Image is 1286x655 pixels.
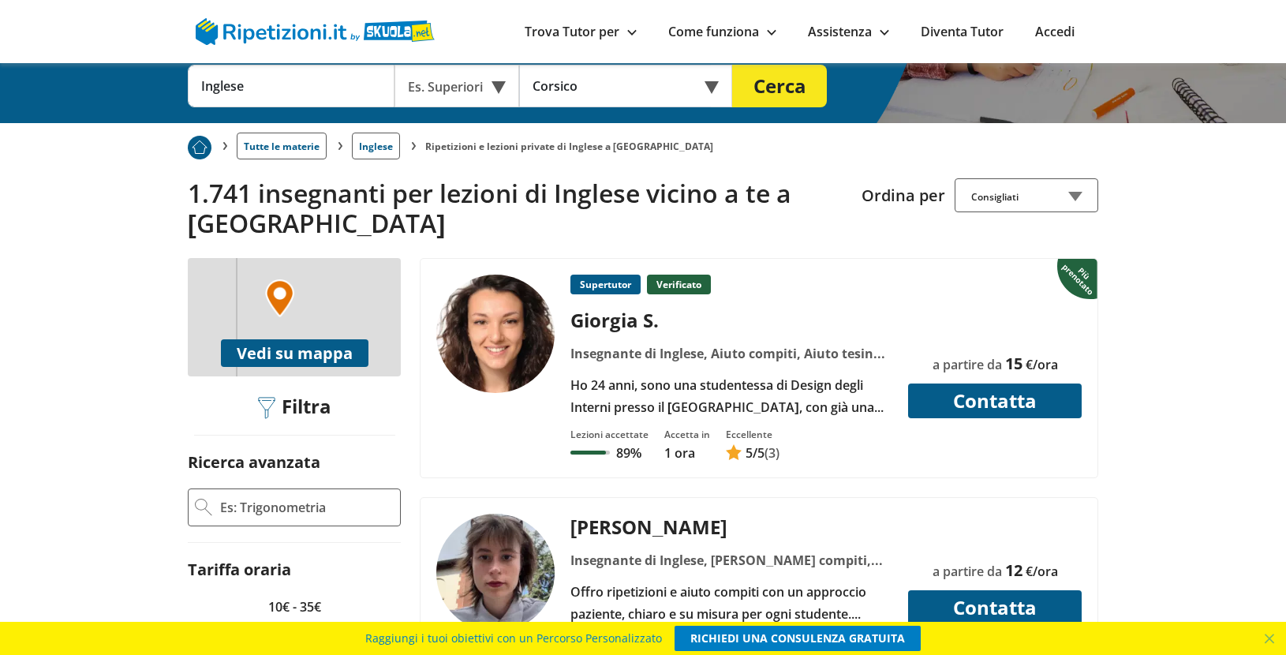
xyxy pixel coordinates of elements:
[668,23,776,40] a: Come funziona
[746,444,753,462] span: 5
[616,444,641,462] p: 89%
[908,384,1082,418] button: Contatta
[570,275,641,294] p: Supertutor
[933,563,1002,580] span: a partire da
[436,514,555,632] img: tutor a Corsico - Mihaela
[188,178,850,239] h2: 1.741 insegnanti per lezioni di Inglese vicino a te a [GEOGRAPHIC_DATA]
[188,559,291,580] label: Tariffa oraria
[1005,353,1022,374] span: 15
[565,514,899,540] div: [PERSON_NAME]
[188,65,394,107] input: Es. Matematica
[188,123,1098,159] nav: breadcrumb d-none d-tablet-block
[647,275,711,294] p: Verificato
[436,275,555,393] img: tutor a corsico - Giorgia
[196,18,435,45] img: logo Skuola.net | Ripetizioni.it
[732,65,827,107] button: Cerca
[565,581,899,625] div: Offro ripetizioni e aiuto compiti con un approccio paziente, chiaro e su misura per ogni studente...
[664,444,710,462] p: 1 ora
[394,65,519,107] div: Es. Superiori
[188,596,401,618] p: 10€ - 35€
[252,395,337,420] div: Filtra
[365,626,662,651] span: Raggiungi i tuoi obiettivi con un Percorso Personalizzato
[219,496,394,519] input: Es: Trigonometria
[565,549,899,571] div: Insegnante di Inglese, [PERSON_NAME] compiti, Aiuto esame di terza media, [PERSON_NAME] prova inv...
[746,444,764,462] span: /5
[265,279,294,317] img: Marker
[933,356,1002,373] span: a partire da
[565,342,899,365] div: Insegnante di Inglese, Aiuto compiti, Aiuto tesina, Algebra, Chimica, Disegno, Disegno artistico,...
[425,140,713,153] li: Ripetizioni e lezioni private di Inglese a [GEOGRAPHIC_DATA]
[726,428,779,441] div: Eccellente
[1035,23,1075,40] a: Accedi
[565,374,899,418] div: Ho 24 anni, sono una studentessa di Design degli Interni presso il [GEOGRAPHIC_DATA], con già una...
[1005,560,1022,581] span: 12
[188,451,320,473] label: Ricerca avanzata
[1026,356,1058,373] span: €/ora
[664,428,710,441] div: Accetta in
[221,339,368,367] button: Vedi su mappa
[258,397,275,419] img: Filtra filtri mobile
[675,626,921,651] a: RICHIEDI UNA CONSULENZA GRATUITA
[726,444,779,462] a: 5/5(3)
[195,499,212,516] img: Ricerca Avanzata
[955,178,1098,212] div: Consigliati
[352,133,400,159] a: Inglese
[570,428,649,441] div: Lezioni accettate
[808,23,889,40] a: Assistenza
[764,444,779,462] span: (3)
[1057,257,1101,300] img: Piu prenotato
[862,185,945,206] label: Ordina per
[921,23,1004,40] a: Diventa Tutor
[196,21,435,39] a: logo Skuola.net | Ripetizioni.it
[908,590,1082,625] button: Contatta
[519,65,711,107] input: Es. Indirizzo o CAP
[237,133,327,159] a: Tutte le materie
[565,307,899,333] div: Giorgia S.
[1026,563,1058,580] span: €/ora
[525,23,637,40] a: Trova Tutor per
[188,136,211,159] img: Piu prenotato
